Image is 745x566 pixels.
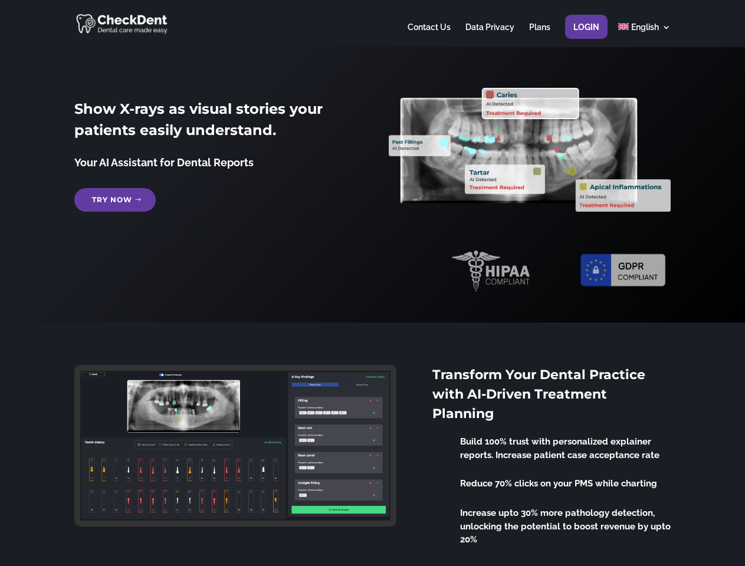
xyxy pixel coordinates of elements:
a: Try Now [74,188,156,212]
img: CheckDent AI [76,12,169,35]
a: Login [573,23,599,46]
a: Data Privacy [465,23,514,46]
span: Reduce 70% clicks on your PMS while charting [460,478,657,489]
img: X_Ray_annotated [389,88,670,212]
h2: Show X-rays as visual stories your patients easily understand. [74,98,356,147]
a: English [618,23,671,46]
span: Transform Your Dental Practice with AI-Driven Treatment Planning [432,367,645,422]
a: Plans [529,23,550,46]
a: Contact Us [408,23,451,46]
span: Your AI Assistant for Dental Reports [74,156,254,169]
span: Increase upto 30% more pathology detection, unlocking the potential to boost revenue by upto 20% [460,508,671,545]
span: Build 100% trust with personalized explainer reports. Increase patient case acceptance rate [460,436,659,460]
span: English [631,22,659,32]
